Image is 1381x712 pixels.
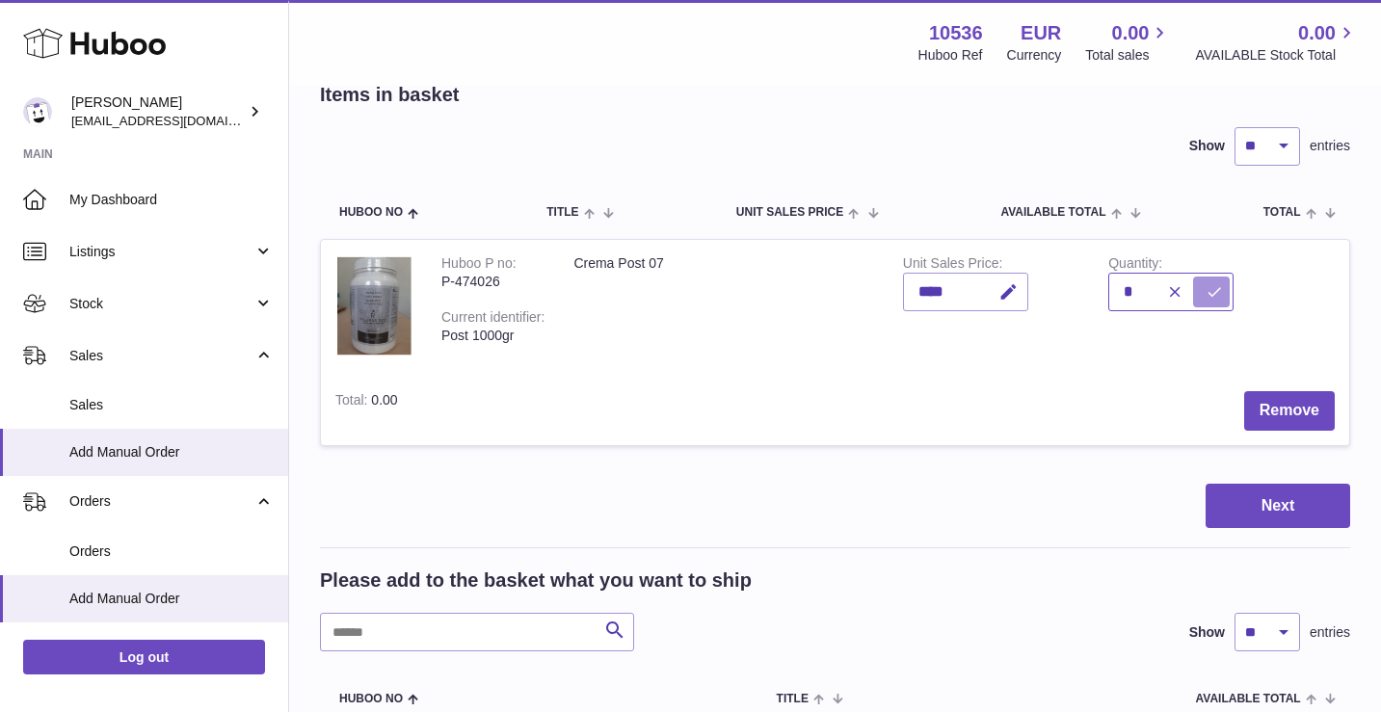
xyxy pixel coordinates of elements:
span: Title [546,206,578,219]
label: Show [1189,137,1225,155]
span: Total sales [1085,46,1171,65]
span: Add Manual Order [69,590,274,608]
span: Huboo no [339,206,403,219]
div: P-474026 [441,273,544,291]
span: entries [1310,623,1350,642]
label: Show [1189,623,1225,642]
a: 0.00 Total sales [1085,20,1171,65]
label: Quantity [1108,255,1162,276]
span: entries [1310,137,1350,155]
span: Orders [69,492,253,511]
span: AVAILABLE Stock Total [1195,46,1358,65]
span: AVAILABLE Total [1000,206,1105,219]
a: Log out [23,640,265,674]
label: Unit Sales Price [903,255,1002,276]
div: [PERSON_NAME] [71,93,245,130]
td: Crema Post 07 [559,240,888,377]
div: Post 1000gr [441,327,544,345]
div: Currency [1007,46,1062,65]
span: 0.00 [1112,20,1150,46]
span: Huboo no [339,693,403,705]
span: Stock [69,295,253,313]
span: 0.00 [1298,20,1336,46]
span: Unit Sales Price [736,206,843,219]
span: Sales [69,396,274,414]
span: [EMAIL_ADDRESS][DOMAIN_NAME] [71,113,283,128]
div: Huboo P no [441,255,517,276]
div: Current identifier [441,309,544,330]
span: Listings [69,243,253,261]
span: Orders [69,542,274,561]
span: 0.00 [371,392,397,408]
span: Sales [69,347,253,365]
label: Total [335,392,371,412]
a: 0.00 AVAILABLE Stock Total [1195,20,1358,65]
span: Total [1263,206,1301,219]
img: riberoyepescamila@hotmail.com [23,97,52,126]
span: AVAILABLE Total [1196,693,1301,705]
button: Remove [1244,391,1335,431]
span: Add Manual Order [69,443,274,461]
h2: Items in basket [320,82,460,108]
strong: EUR [1021,20,1061,46]
strong: 10536 [929,20,983,46]
span: My Dashboard [69,191,274,209]
button: Next [1206,484,1350,529]
h2: Please add to the basket what you want to ship [320,567,752,593]
img: Crema Post 07 [335,254,412,357]
div: Huboo Ref [918,46,983,65]
span: Title [777,693,809,705]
